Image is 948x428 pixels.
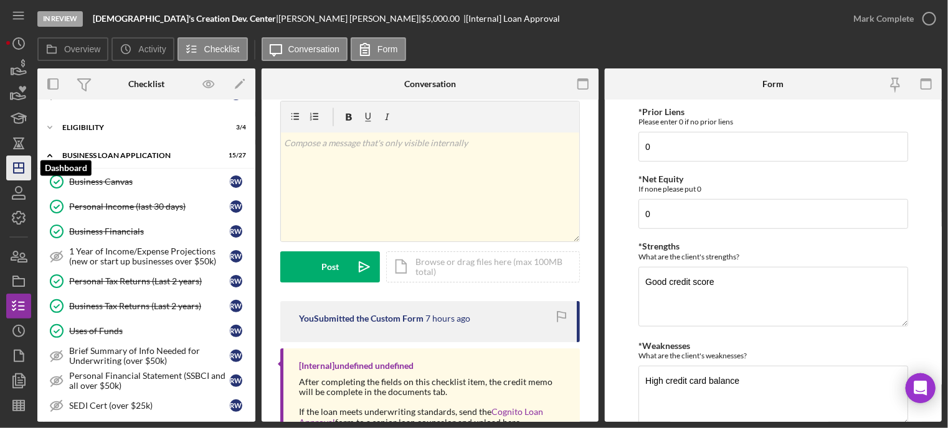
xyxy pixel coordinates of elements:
[421,14,463,24] div: $5,000.00
[64,44,100,54] label: Overview
[351,37,406,61] button: Form
[69,276,230,286] div: Personal Tax Returns (Last 2 years)
[638,252,908,261] div: What are the client's strengths?
[44,169,249,194] a: Business CanvasRW
[425,314,470,323] time: 2025-08-13 19:12
[299,314,424,323] div: You Submitted the Custom Form
[230,250,242,263] div: R W
[44,244,249,269] a: 1 Year of Income/Expense Projections (new or start up businesses over $50k)RW
[377,44,398,54] label: Form
[841,6,942,31] button: Mark Complete
[128,79,164,89] div: Checklist
[44,368,249,393] a: Personal Financial Statement (SSBCI and all over $50k)RW
[288,44,340,54] label: Conversation
[44,319,249,343] a: Uses of FundsRW
[178,37,248,61] button: Checklist
[638,117,908,126] div: Please enter 0 if no prior liens
[69,202,230,212] div: Personal Income (last 30 days)
[299,361,414,371] div: [Internal] undefined undefined
[37,37,108,61] button: Overview
[262,37,348,61] button: Conversation
[44,219,249,244] a: Business FinancialsRW
[62,152,215,159] div: BUSINESS LOAN APPLICATION
[299,407,567,427] div: If the loan meets underwriting standards, send the form to a senior loan counselor and upload here.
[280,251,380,282] button: Post
[299,406,543,427] a: Cognito Loan Approval
[44,294,249,319] a: Business Tax Returns (Last 2 years)RW
[463,14,560,24] div: | [Internal] Loan Approval
[638,174,683,184] label: *Net Equity
[230,175,242,188] div: R W
[278,14,421,24] div: [PERSON_NAME] [PERSON_NAME] |
[69,371,230,391] div: Personal Financial Statement (SSBCI and all over $50k)
[638,106,685,117] label: *Prior Liens
[638,351,908,360] div: What are the client's weaknesses?
[93,13,276,24] b: [DEMOGRAPHIC_DATA]'s Creation Dev. Center
[111,37,174,61] button: Activity
[230,225,242,238] div: R W
[44,81,249,106] a: RW
[44,393,249,418] a: SEDI Cert (over $25k)RW
[299,377,567,397] div: After completing the fields on this checklist item, the credit memo will be complete in the docum...
[638,340,690,351] label: *Weaknesses
[638,366,908,426] textarea: High credit card balance
[224,152,246,159] div: 15 / 27
[69,346,230,366] div: Brief Summary of Info Needed for Underwriting (over $50k)
[321,251,339,282] div: Post
[69,246,230,266] div: 1 Year of Income/Expense Projections (new or start up businesses over $50k)
[138,44,166,54] label: Activity
[638,267,908,327] textarea: Good credit score
[230,300,242,312] div: R W
[62,124,215,131] div: ELIGIBILITY
[230,200,242,213] div: R W
[906,373,936,403] div: Open Intercom Messenger
[230,275,242,287] div: R W
[230,350,242,362] div: R W
[69,301,230,311] div: Business Tax Returns (Last 2 years)
[404,79,456,89] div: Conversation
[230,325,242,337] div: R W
[204,44,240,54] label: Checklist
[224,124,246,131] div: 3 / 4
[44,194,249,219] a: Personal Income (last 30 days)RW
[69,177,230,187] div: Business Canvas
[44,343,249,368] a: Brief Summary of Info Needed for Underwriting (over $50k)RW
[853,6,914,31] div: Mark Complete
[230,374,242,387] div: R W
[638,241,680,251] label: *Strengths
[638,184,908,193] div: If none please put 0
[69,326,230,336] div: Uses of Funds
[44,269,249,294] a: Personal Tax Returns (Last 2 years)RW
[69,401,230,411] div: SEDI Cert (over $25k)
[93,14,278,24] div: |
[69,226,230,236] div: Business Financials
[37,11,83,27] div: In Review
[762,79,784,89] div: Form
[230,399,242,412] div: R W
